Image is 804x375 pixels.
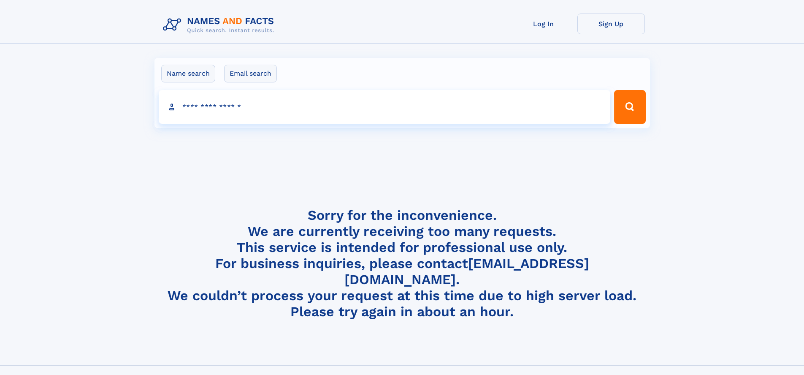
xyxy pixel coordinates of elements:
[614,90,645,124] button: Search Button
[159,90,611,124] input: search input
[160,207,645,320] h4: Sorry for the inconvenience. We are currently receiving too many requests. This service is intend...
[510,14,577,34] a: Log In
[161,65,215,82] label: Name search
[160,14,281,36] img: Logo Names and Facts
[224,65,277,82] label: Email search
[577,14,645,34] a: Sign Up
[344,255,589,287] a: [EMAIL_ADDRESS][DOMAIN_NAME]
